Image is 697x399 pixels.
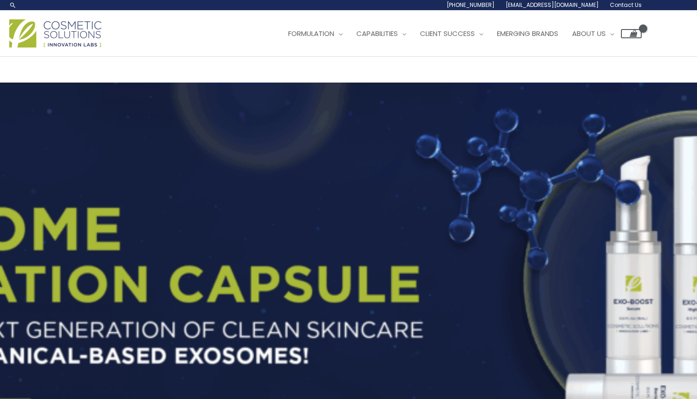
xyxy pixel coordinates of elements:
[9,1,17,9] a: Search icon link
[572,29,606,38] span: About Us
[413,20,490,48] a: Client Success
[274,20,642,48] nav: Site Navigation
[490,20,565,48] a: Emerging Brands
[281,20,349,48] a: Formulation
[349,20,413,48] a: Capabilities
[420,29,475,38] span: Client Success
[610,1,642,9] span: Contact Us
[621,29,642,38] a: View Shopping Cart, empty
[9,19,101,48] img: Cosmetic Solutions Logo
[447,1,495,9] span: [PHONE_NUMBER]
[506,1,599,9] span: [EMAIL_ADDRESS][DOMAIN_NAME]
[565,20,621,48] a: About Us
[288,29,334,38] span: Formulation
[356,29,398,38] span: Capabilities
[497,29,558,38] span: Emerging Brands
